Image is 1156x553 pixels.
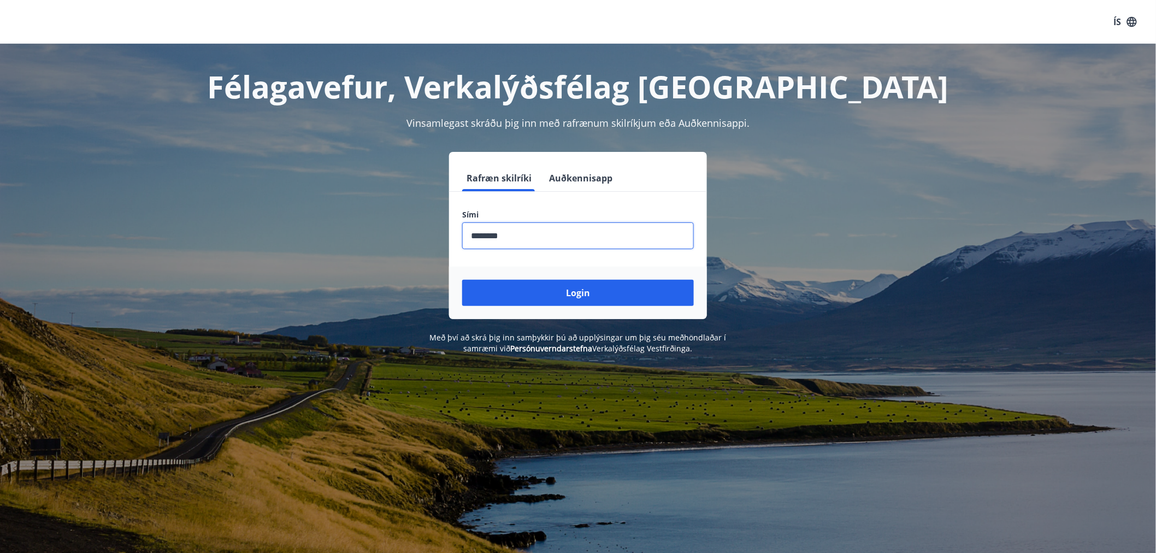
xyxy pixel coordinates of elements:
[545,165,617,191] button: Auðkennisapp
[406,116,750,130] span: Vinsamlegast skráðu þig inn með rafrænum skilríkjum eða Auðkennisappi.
[511,343,593,354] a: Persónuverndarstefna
[462,209,694,220] label: Sími
[198,66,958,107] h1: Félagavefur, Verkalýðsfélag [GEOGRAPHIC_DATA]
[462,165,536,191] button: Rafræn skilríki
[462,280,694,306] button: Login
[430,332,727,354] span: Með því að skrá þig inn samþykkir þú að upplýsingar um þig séu meðhöndlaðar í samræmi við Verkalý...
[1108,12,1143,32] button: ÍS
